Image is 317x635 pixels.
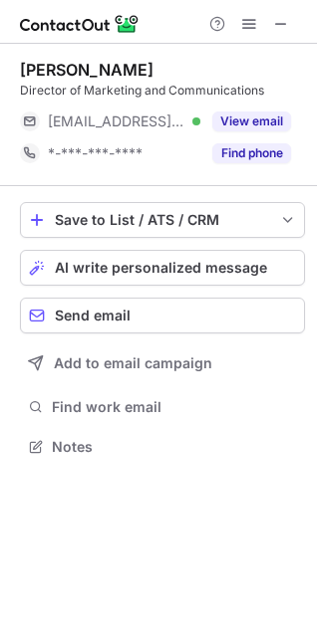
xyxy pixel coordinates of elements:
button: Reveal Button [212,143,291,163]
span: [EMAIL_ADDRESS][DOMAIN_NAME] [48,112,185,130]
button: Notes [20,433,305,461]
span: AI write personalized message [55,260,267,276]
span: Notes [52,438,297,456]
img: ContactOut v5.3.10 [20,12,140,36]
span: Find work email [52,398,297,416]
button: Reveal Button [212,111,291,131]
button: save-profile-one-click [20,202,305,238]
button: Send email [20,298,305,333]
span: Add to email campaign [54,355,212,371]
div: [PERSON_NAME] [20,60,154,80]
div: Director of Marketing and Communications [20,82,305,100]
button: Find work email [20,393,305,421]
button: Add to email campaign [20,345,305,381]
button: AI write personalized message [20,250,305,286]
span: Send email [55,308,131,323]
div: Save to List / ATS / CRM [55,212,270,228]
